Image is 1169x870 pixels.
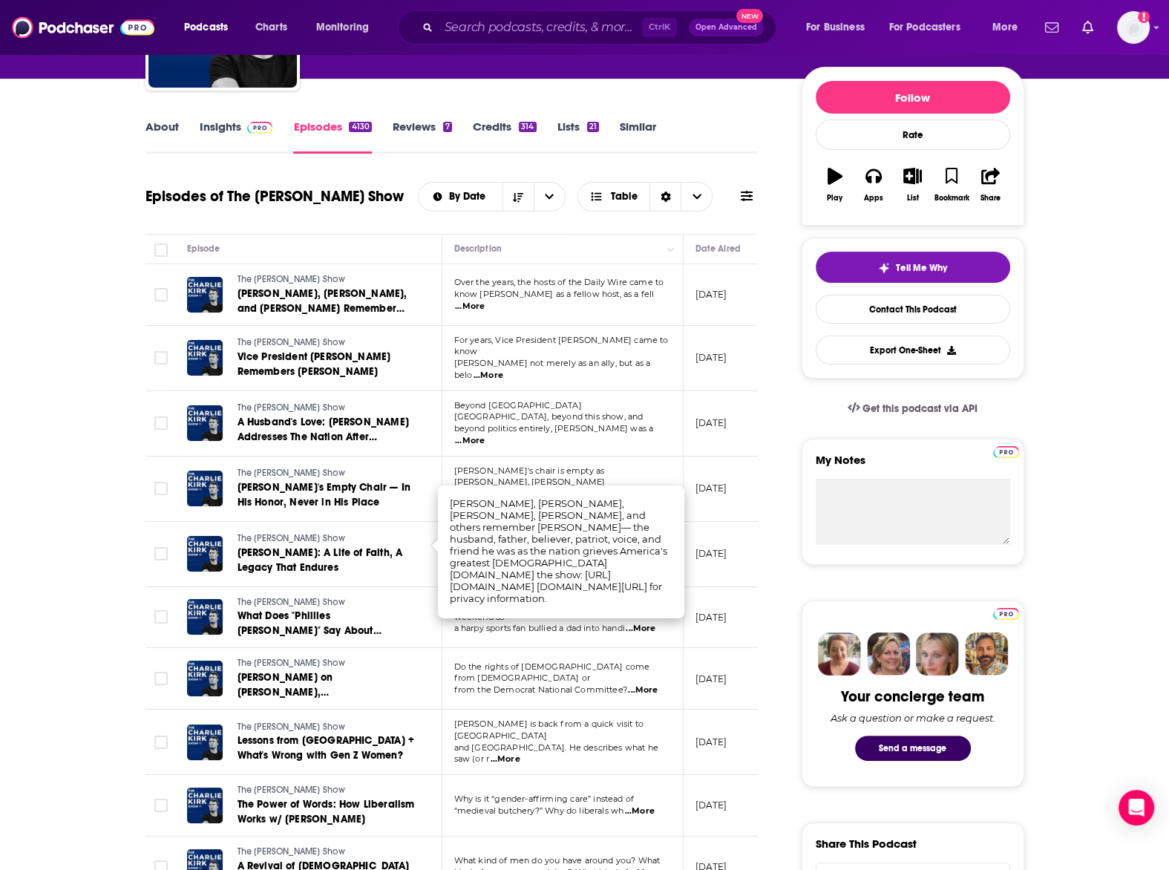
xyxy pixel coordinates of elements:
[831,712,995,724] div: Ask a question or make a request.
[625,805,655,817] span: ...More
[455,301,485,313] span: ...More
[145,120,179,154] a: About
[827,194,842,203] div: Play
[907,194,919,203] div: List
[154,610,168,624] span: Toggle select row
[454,794,635,804] span: Why is it “gender-affirming care” instead of
[238,846,416,859] a: The [PERSON_NAME] Show
[454,805,624,816] span: “medieval butchery?” Why do liberals wh
[816,120,1010,150] div: Rate
[695,351,727,364] p: [DATE]
[965,632,1008,676] img: Jon Profile
[238,597,346,607] span: The [PERSON_NAME] Show
[293,120,371,154] a: Episodes4130
[534,183,565,211] button: open menu
[238,336,416,350] a: The [PERSON_NAME] Show
[238,722,346,732] span: The [PERSON_NAME] Show
[519,122,536,132] div: 314
[689,19,764,36] button: Open AdvancedNew
[474,370,503,382] span: ...More
[247,122,273,134] img: Podchaser Pro
[200,120,273,154] a: InsightsPodchaser Pro
[454,400,644,422] span: Beyond [GEOGRAPHIC_DATA] [GEOGRAPHIC_DATA], beyond this show, and
[174,16,247,39] button: open menu
[649,183,681,211] div: Sort Direction
[412,10,790,45] div: Search podcasts, credits, & more...
[238,596,416,609] a: The [PERSON_NAME] Show
[454,358,651,380] span: [PERSON_NAME] not merely as an ally, but as a belo
[980,194,1001,203] div: Share
[587,122,599,132] div: 21
[889,17,960,38] span: For Podcasters
[454,684,627,695] span: from the Democrat National Committee?
[816,81,1010,114] button: Follow
[154,736,168,749] span: Toggle select row
[316,17,369,38] span: Monitoring
[695,416,727,429] p: [DATE]
[349,122,371,132] div: 4130
[238,657,416,670] a: The [PERSON_NAME] Show
[695,482,727,494] p: [DATE]
[620,120,656,154] a: Similar
[502,183,534,211] button: Sort Direction
[695,547,727,560] p: [DATE]
[238,337,346,347] span: The [PERSON_NAME] Show
[419,192,502,202] button: open menu
[454,289,655,299] span: know [PERSON_NAME] as a fellow host, as a fell
[238,274,346,284] span: The [PERSON_NAME] Show
[393,120,452,154] a: Reviews7
[993,446,1019,458] img: Podchaser Pro
[238,467,416,480] a: The [PERSON_NAME] Show
[806,17,865,38] span: For Business
[993,444,1019,458] a: Pro website
[796,16,883,39] button: open menu
[932,158,971,212] button: Bookmark
[238,846,346,857] span: The [PERSON_NAME] Show
[238,721,416,734] a: The [PERSON_NAME] Show
[1117,11,1150,44] img: User Profile
[255,17,287,38] span: Charts
[184,17,228,38] span: Podcasts
[695,24,757,31] span: Open Advanced
[238,402,416,415] a: The [PERSON_NAME] Show
[238,784,416,797] a: The [PERSON_NAME] Show
[454,742,658,765] span: and [GEOGRAPHIC_DATA]. He describes what he saw (or r
[238,415,416,445] a: A Husband's Love: [PERSON_NAME] Addresses The Nation After [PERSON_NAME]'s Assassination
[695,288,727,301] p: [DATE]
[971,158,1009,212] button: Share
[878,262,890,274] img: tell me why sparkle
[818,632,861,676] img: Sydney Profile
[642,18,677,37] span: Ctrl K
[1039,15,1064,40] a: Show notifications dropdown
[238,609,416,638] a: What Does "Phillies [PERSON_NAME]" Say About American Men?
[12,13,154,42] a: Podchaser - Follow, Share and Rate Podcasts
[454,855,661,866] span: What kind of men do you have around you? What
[736,9,763,23] span: New
[455,435,485,447] span: ...More
[577,182,713,212] h2: Choose View
[454,719,644,741] span: [PERSON_NAME] is back from a quick visit to [GEOGRAPHIC_DATA]
[695,240,741,258] div: Date Aired
[449,192,491,202] span: By Date
[454,661,650,684] span: Do the rights of [DEMOGRAPHIC_DATA] come from [DEMOGRAPHIC_DATA] or
[238,733,416,763] a: Lessons from [GEOGRAPHIC_DATA] + What's Wrong with Gen Z Women?
[238,671,367,728] span: [PERSON_NAME] on [PERSON_NAME], [GEOGRAPHIC_DATA], and [PERSON_NAME]
[454,240,502,258] div: Description
[238,480,416,510] a: [PERSON_NAME]'s Empty Chair — In His Honor, Never in His Place
[1119,790,1154,825] div: Open Intercom Messenger
[238,416,409,458] span: A Husband's Love: [PERSON_NAME] Addresses The Nation After [PERSON_NAME]'s Assassination
[187,240,220,258] div: Episode
[246,16,296,39] a: Charts
[154,416,168,430] span: Toggle select row
[864,194,883,203] div: Apps
[841,687,984,706] div: Your concierge team
[454,600,664,622] span: The "Phillies [PERSON_NAME]" went viral over the weekend as
[1117,11,1150,44] span: Logged in as anna.andree
[238,546,416,575] a: [PERSON_NAME]: A Life of Faith, A Legacy That Endures
[1138,11,1150,23] svg: Add a profile image
[238,287,407,330] span: [PERSON_NAME], [PERSON_NAME], and [PERSON_NAME] Remember [PERSON_NAME]
[418,182,566,212] h2: Choose List sort
[867,632,910,676] img: Barbara Profile
[611,192,638,202] span: Table
[816,837,917,851] h3: Share This Podcast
